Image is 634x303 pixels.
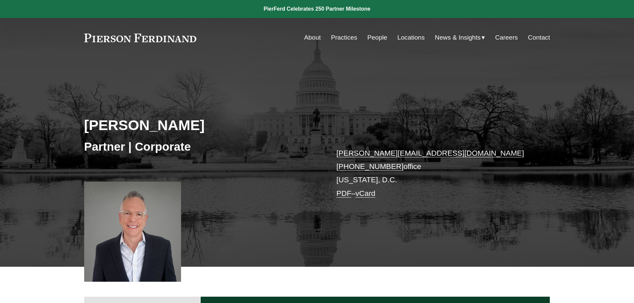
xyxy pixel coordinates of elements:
a: Contact [528,31,550,44]
a: Careers [495,31,518,44]
a: Practices [331,31,357,44]
a: About [304,31,321,44]
a: vCard [355,189,375,198]
span: News & Insights [435,32,481,44]
a: Locations [397,31,425,44]
p: office [US_STATE], D.C. – [336,147,530,200]
a: [PHONE_NUMBER] [336,162,404,171]
a: folder dropdown [435,31,485,44]
a: PDF [336,189,351,198]
h2: [PERSON_NAME] [84,116,317,134]
h3: Partner | Corporate [84,139,317,154]
a: People [367,31,387,44]
a: [PERSON_NAME][EMAIL_ADDRESS][DOMAIN_NAME] [336,149,524,157]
